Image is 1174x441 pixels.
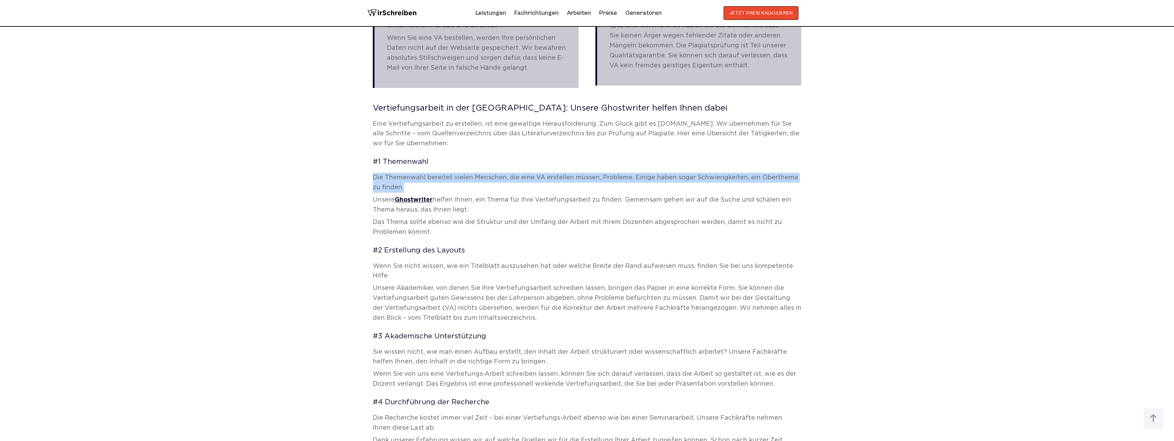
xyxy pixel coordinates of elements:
[373,104,802,112] h2: Vertiefungsarbeit in der [GEOGRAPHIC_DATA]: Unsere Ghostwriter helfen Ihnen dabei
[373,217,802,237] p: Das Thema sollte ebenso wie die Struktur und der Umfang der Arbeit mit Ihrem Dozenten abgesproche...
[373,173,802,193] p: Die Themenwahl bereitet vielen Menschen, die eine VA erstellen müssen, Probleme. Einige haben sog...
[476,8,506,19] a: Leistungen
[395,197,433,203] a: Ghostwriter
[567,8,591,19] a: Arbeiten
[373,158,802,166] h3: #1 Themenwahl
[373,195,802,215] p: Unsere helfen Ihnen, ein Thema für Ihre Vertiefungsarbeit zu finden. Gemeinsam gehen wir auf die ...
[373,119,802,149] p: Eine Vertiefungsarbeit zu erstellen, ist eine gewaltige Herausforderung. Zum Glück gibt es [DOMAI...
[387,33,566,73] p: Wenn Sie eine VA bestellen, werden Ihre persönlichen Daten nicht auf der Webseite gespeichert. Wi...
[514,8,559,19] a: Fachrichtungen
[373,333,802,340] h3: #3 Akademische Unterstützung
[373,413,802,433] p: Die Recherche kostet immer viel Zeit – bei einer Vertiefungs-Arbeit ebenso wie bei einer Seminara...
[1143,408,1164,429] img: button top
[625,8,662,19] a: Generatoren
[373,261,802,281] p: Wenn Sie nicht wissen, wie ein Titelblatt auszusehen hat oder welche Breite der Rand aufweisen mu...
[373,369,802,389] p: Wenn Sie von uns eine Vertiefungs-Arbeit schreiben lassen, können Sie sich darauf verlassen, dass...
[373,347,802,367] p: Sie wissen nicht, wie man einen Aufbau erstellt, den Inhalt der Arbeit strukturiert oder wissensc...
[373,283,802,323] p: Unsere Akademiker, von denen Sie Ihre Vertiefungsarbeit schreiben lassen, bringen das Papier in e...
[373,247,802,254] h3: #2 Erstellung des Layouts
[373,399,802,406] h3: #4 Durchführung der Recherche
[367,6,417,20] img: logo wirschreiben
[599,9,617,16] a: Preise
[724,6,799,20] button: JETZT PREIS KALKULIEREN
